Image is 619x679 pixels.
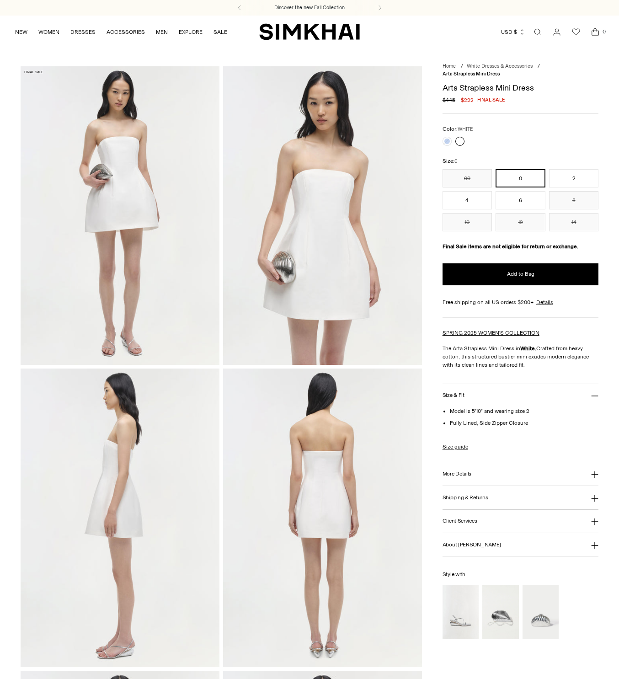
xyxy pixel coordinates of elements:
a: Monet Clutch [523,585,559,639]
button: More Details [443,462,599,486]
span: 0 [600,27,608,36]
div: / [461,63,463,70]
span: WHITE [458,126,473,132]
button: USD $ [501,22,525,42]
span: 0 [454,158,458,164]
a: Discover the new Fall Collection [274,4,345,11]
button: Add to Bag [443,263,599,285]
h3: More Details [443,471,471,477]
a: Bridget Metal Oyster Clutch [482,585,518,639]
button: Shipping & Returns [443,486,599,509]
button: 10 [443,213,492,231]
a: SPRING 2025 WOMEN'S COLLECTION [443,330,539,336]
h3: Client Services [443,518,477,524]
a: MEN [156,22,168,42]
span: Add to Bag [507,270,534,278]
label: Size: [443,157,458,166]
h1: Arta Strapless Mini Dress [443,84,599,92]
a: Home [443,63,456,69]
a: Open cart modal [586,23,604,41]
div: Free shipping on all US orders $200+ [443,298,599,306]
strong: Final Sale items are not eligible for return or exchange. [443,243,578,250]
s: $445 [443,96,455,104]
button: 8 [549,191,599,209]
h6: Style with [443,572,599,577]
button: 14 [549,213,599,231]
span: Arta Strapless Mini Dress [443,71,500,77]
button: 0 [496,169,545,187]
img: Arta Strapless Mini Dress [21,66,219,365]
span: $222 [461,96,474,104]
a: SALE [213,22,227,42]
a: WOMEN [38,22,59,42]
a: Open search modal [528,23,547,41]
p: The Arta Strapless Mini Dress in Crafted from heavy cotton, this structured bustier mini exudes m... [443,344,599,369]
img: Arta Strapless Mini Dress [223,66,422,365]
button: 2 [549,169,599,187]
h3: About [PERSON_NAME] [443,542,501,548]
a: Wishlist [567,23,585,41]
button: 4 [443,191,492,209]
a: SIMKHAI [259,23,360,41]
h3: Size & Fit [443,392,464,398]
nav: breadcrumbs [443,63,599,78]
a: EXPLORE [179,22,203,42]
button: Client Services [443,510,599,533]
a: Details [536,298,553,306]
a: White Dresses & Accessories [467,63,533,69]
li: Fully Lined, Side Zipper Closure [450,419,599,427]
label: Color: [443,125,473,134]
img: Arta Strapless Mini Dress [223,369,422,667]
div: / [538,63,540,70]
strong: White. [520,345,536,352]
button: About [PERSON_NAME] [443,533,599,556]
a: ACCESSORIES [107,22,145,42]
img: Arta Strapless Mini Dress [21,369,219,667]
a: Size guide [443,443,468,451]
li: Model is 5'10" and wearing size 2 [450,407,599,415]
button: 6 [496,191,545,209]
a: DRESSES [70,22,96,42]
h3: Shipping & Returns [443,495,488,501]
a: NEW [15,22,27,42]
button: 12 [496,213,545,231]
a: Go to the account page [548,23,566,41]
button: 00 [443,169,492,187]
button: Size & Fit [443,384,599,407]
a: Bridget Shell Wedge Sandal [443,585,479,639]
